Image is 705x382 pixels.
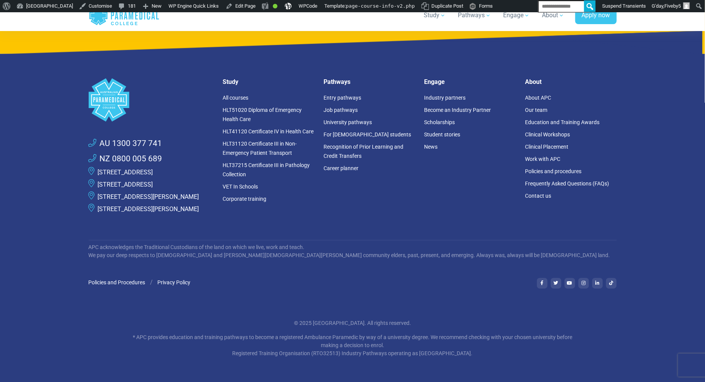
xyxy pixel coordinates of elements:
a: [STREET_ADDRESS] [98,181,153,188]
a: [STREET_ADDRESS][PERSON_NAME] [98,205,199,213]
p: APC acknowledges the Traditional Custodians of the land on which we live, work and teach. We pay ... [89,243,617,259]
a: AU 1300 377 741 [89,138,162,150]
a: Pathways [454,5,496,26]
a: Contact us [525,193,551,199]
a: HLT37215 Certificate III in Pathology Collection [223,162,310,177]
h5: About [525,78,617,85]
a: Student stories [424,131,461,138]
a: [STREET_ADDRESS] [98,169,153,176]
a: News [424,144,438,150]
h5: Study [223,78,315,85]
a: Apply now [575,7,617,25]
a: Education and Training Awards [525,119,599,125]
div: Good [273,4,277,8]
a: Clinical Placement [525,144,568,150]
a: Scholarships [424,119,455,125]
a: Corporate training [223,196,267,202]
a: Study [419,5,451,26]
a: HLT31120 Certificate III in Non-Emergency Patient Transport [223,141,297,156]
a: Frequently Asked Questions (FAQs) [525,180,609,187]
a: NZ 0800 005 689 [89,153,162,165]
a: Policies and procedures [525,168,581,174]
a: Job pathways [324,107,358,113]
a: Engage [499,5,535,26]
a: Space [89,78,214,121]
a: About APC [525,95,551,101]
a: Industry partners [424,95,466,101]
a: Clinical Workshops [525,131,570,138]
span: Fiveby5 [664,3,681,9]
p: © 2025 [GEOGRAPHIC_DATA]. All rights reserved. [128,319,577,327]
a: For [DEMOGRAPHIC_DATA] students [324,131,411,138]
a: About [538,5,569,26]
a: University pathways [324,119,372,125]
a: Our team [525,107,547,113]
a: Become an Industry Partner [424,107,491,113]
a: Entry pathways [324,95,361,101]
a: All courses [223,95,249,101]
a: Work with APC [525,156,560,162]
a: Privacy Policy [158,279,191,285]
a: VET In Schools [223,184,258,190]
a: HLT41120 Certificate IV in Health Care [223,128,314,134]
a: Recognition of Prior Learning and Credit Transfers [324,144,403,159]
a: Policies and Procedures [89,279,145,285]
span: page-course-info-v2.php [346,3,415,9]
h5: Pathways [324,78,415,85]
a: Australian Paramedical College [89,3,160,28]
h5: Engage [424,78,516,85]
a: HLT51020 Diploma of Emergency Health Care [223,107,302,122]
a: Career planner [324,165,358,171]
p: * APC provides education and training pathways to become a registered Ambulance Paramedic by way ... [128,333,577,357]
a: [STREET_ADDRESS][PERSON_NAME] [98,193,199,200]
